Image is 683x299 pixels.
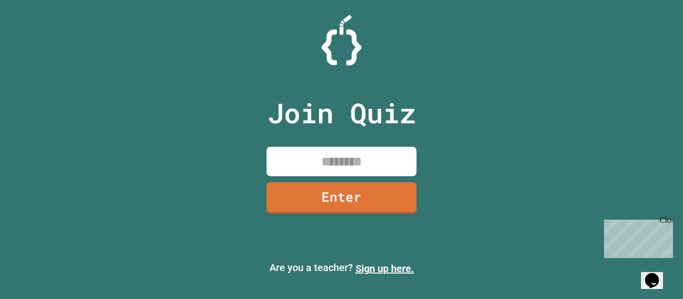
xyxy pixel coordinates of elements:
[321,15,361,65] img: Logo.svg
[8,260,675,276] p: Are you a teacher?
[641,259,673,289] iframe: chat widget
[266,182,416,214] a: Enter
[267,92,416,134] p: Join Quiz
[355,263,414,275] a: Sign up here.
[4,4,69,63] div: Chat with us now!Close
[600,216,673,258] iframe: chat widget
